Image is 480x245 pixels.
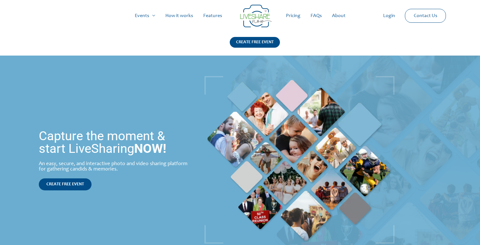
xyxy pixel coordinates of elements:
a: CREATE FREE EVENT [39,178,92,190]
a: About [327,6,351,26]
a: CREATE FREE EVENT [230,37,280,56]
a: How it works [160,6,198,26]
a: FAQs [305,6,327,26]
div: An easy, secure, and interactive photo and video sharing platform for gathering candids & memories. [39,161,191,172]
div: CREATE FREE EVENT [230,37,280,48]
strong: NOW! [134,141,166,156]
a: Contact Us [409,9,442,22]
img: LiveShare logo - Capture & Share Event Memories [240,5,272,27]
a: Login [378,6,400,26]
a: Events [130,6,160,26]
h1: Capture the moment & start LiveSharing [39,130,191,155]
span: CREATE FREE EVENT [46,182,84,187]
a: Features [198,6,227,26]
a: Pricing [281,6,305,26]
nav: Site Navigation [11,6,469,26]
img: Live Photobooth [204,76,394,244]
